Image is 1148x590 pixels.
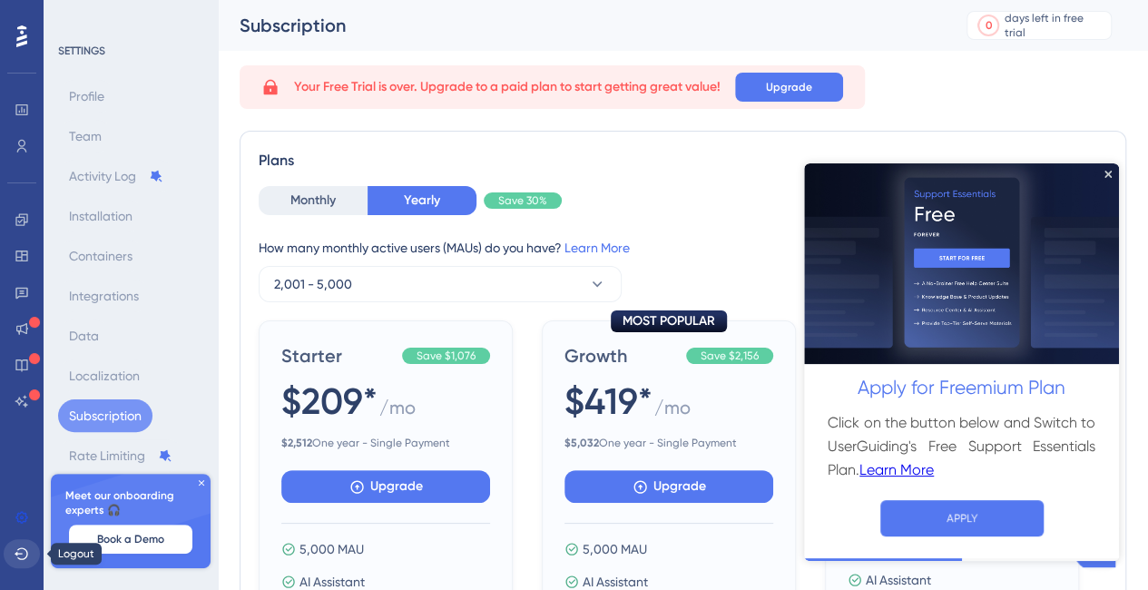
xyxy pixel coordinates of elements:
span: One year - Single Payment [564,436,773,450]
div: 0 [985,18,992,33]
h2: Apply for Freemium Plan [15,210,300,241]
div: How many monthly active users (MAUs) do you have? [259,237,1107,259]
div: MOST POPULAR [611,310,727,332]
span: One year - Single Payment [281,436,490,450]
button: Upgrade [564,470,773,503]
button: Book a Demo [69,525,192,554]
div: days left in free trial [1005,11,1105,40]
span: Upgrade [653,476,706,497]
button: 2,001 - 5,000 [259,266,622,302]
span: $419* [564,376,652,427]
span: / mo [654,395,691,428]
button: Containers [58,240,143,272]
span: Save 30% [498,193,547,208]
button: Profile [58,80,115,113]
div: Subscription [240,13,921,38]
button: Subscription [58,399,152,432]
div: Plans [259,150,1107,172]
span: Upgrade [766,80,812,94]
button: Rate Limiting [58,439,183,472]
button: Integrations [58,280,150,312]
button: Team [58,120,113,152]
span: Save $2,156 [701,349,759,363]
div: SETTINGS [58,44,205,58]
button: Yearly [368,186,476,215]
span: Meet our onboarding experts 🎧 [65,488,196,517]
button: Monthly [259,186,368,215]
span: Upgrade [370,476,423,497]
span: Starter [281,343,395,369]
a: Learn More [55,295,130,319]
button: Upgrade [281,470,490,503]
button: Installation [58,200,143,232]
button: Data [58,320,110,352]
span: 5,000 MAU [583,538,647,560]
span: Growth [564,343,679,369]
button: Upgrade [735,73,843,102]
div: Close Preview [300,7,308,15]
img: launcher-image-alternative-text [5,11,38,44]
button: Localization [58,359,151,392]
span: 2,001 - 5,000 [274,273,352,295]
a: Learn More [564,241,630,255]
span: 5,000 MAU [299,538,364,560]
h3: Click on the button below and Switch to UserGuiding's Free Support Essentials Plan. [24,248,291,319]
b: $ 2,512 [281,437,312,449]
b: $ 5,032 [564,437,599,449]
button: APPLY [76,337,240,373]
span: Save $1,076 [417,349,476,363]
span: / mo [379,395,416,428]
span: Book a Demo [97,532,164,546]
span: Your Free Trial is over. Upgrade to a paid plan to start getting great value! [294,76,721,98]
button: Activity Log [58,160,174,192]
span: $209* [281,376,378,427]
